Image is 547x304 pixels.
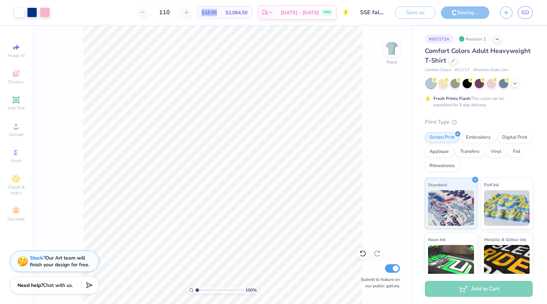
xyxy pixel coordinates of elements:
div: This color can be expedited for 5 day delivery. [433,95,521,108]
span: Greek [11,158,22,164]
div: Applique [425,146,453,157]
div: # 507272A [425,34,453,43]
span: FREE [323,10,331,15]
input: – – [151,6,178,19]
span: Minimum Order: 24 + [473,67,509,73]
strong: Fresh Prints Flash: [433,96,471,101]
div: Revision 2 [457,34,490,43]
span: $2,084.50 [225,9,248,16]
span: Puff Ink [484,181,499,188]
span: Image AI [8,53,25,58]
div: Embroidery [462,132,495,143]
span: Comfort Colors [425,67,451,73]
div: Rhinestones [425,161,459,171]
div: Screen Print [425,132,459,143]
span: Chat with us. [43,282,73,289]
span: GD [521,9,529,17]
span: [DATE] - [DATE] [281,9,319,16]
span: $18.95 [202,9,217,16]
span: Clipart & logos [4,184,28,196]
div: Our Art team will finish your design for free. [30,255,89,268]
span: Designs [8,79,24,85]
img: Neon Ink [428,245,474,281]
img: Standard [428,190,474,226]
input: Untitled Design [355,5,390,20]
span: Add Text [7,105,25,111]
span: Metallic & Glitter Ink [484,236,526,243]
img: Front [385,41,399,55]
img: Metallic & Glitter Ink [484,245,530,281]
label: Submit to feature on our public gallery. [357,276,400,289]
img: Puff Ink [484,190,530,226]
div: Vinyl [486,146,506,157]
span: # C1717 [455,67,470,73]
div: Transfers [455,146,484,157]
span: 100 % [245,287,257,293]
span: Decorate [7,216,25,222]
span: Comfort Colors Adult Heavyweight T-Shirt [425,47,531,65]
span: Standard [428,181,447,188]
strong: Stuck? [30,255,45,261]
div: Digital Print [497,132,532,143]
div: Foil [508,146,525,157]
span: Neon Ink [428,236,446,243]
strong: Need help? [17,282,43,289]
div: Front [387,59,397,65]
div: Print Type [425,118,533,126]
span: Upload [9,132,23,137]
a: GD [518,6,533,19]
